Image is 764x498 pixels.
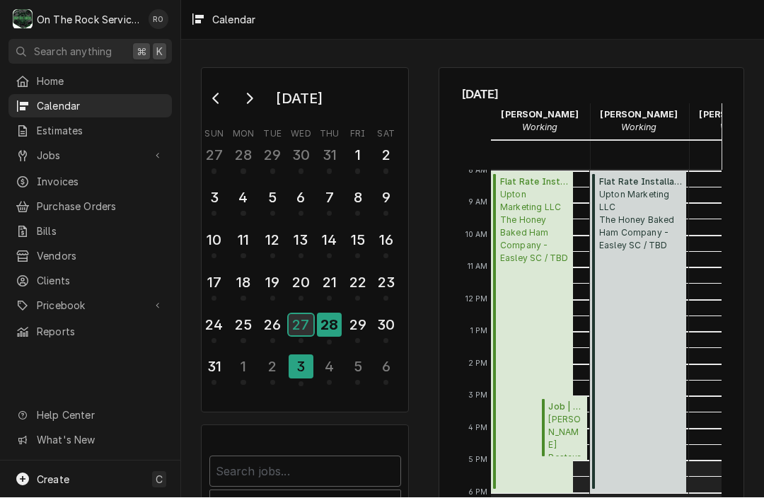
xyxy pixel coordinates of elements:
[37,149,144,163] span: Jobs
[232,145,254,166] div: 28
[8,195,172,219] a: Purchase Orders
[347,315,369,336] div: 29
[232,187,254,209] div: 4
[37,199,165,214] span: Purchase Orders
[8,270,172,293] a: Clients
[286,124,315,141] th: Wednesday
[318,357,340,378] div: 4
[137,45,146,59] span: ⌘
[465,455,492,466] span: 5 PM
[347,357,369,378] div: 5
[464,262,492,273] span: 11 AM
[202,88,231,110] button: Go to previous month
[344,124,372,141] th: Friday
[13,10,33,30] div: O
[290,187,312,209] div: 6
[462,86,722,104] span: [DATE]
[262,315,284,336] div: 26
[539,397,587,461] div: Job | Service Call(Active)[PERSON_NAME] Restaurant[PERSON_NAME] Restaurant / [STREET_ADDRESS]
[289,315,313,336] div: 27
[372,124,400,141] th: Saturday
[600,110,678,120] strong: [PERSON_NAME]
[500,189,569,265] span: Upton Marketing LLC The Honey Baked Ham Company - Easley SC / TBD
[258,124,286,141] th: Tuesday
[465,390,492,402] span: 3 PM
[228,124,258,141] th: Monday
[203,230,225,251] div: 10
[347,187,369,209] div: 8
[548,414,583,457] span: [PERSON_NAME] Restaurant [PERSON_NAME] Restaurant / [STREET_ADDRESS]
[467,326,492,337] span: 1 PM
[375,187,397,209] div: 9
[37,99,165,114] span: Calendar
[465,423,492,434] span: 4 PM
[271,87,328,111] div: [DATE]
[37,13,141,28] div: On The Rock Services
[232,272,254,294] div: 18
[262,145,284,166] div: 29
[465,197,492,209] span: 9 AM
[37,74,165,89] span: Home
[232,315,254,336] div: 25
[232,230,254,251] div: 11
[8,70,172,93] a: Home
[548,401,583,414] span: Job | Service Call ( Active )
[200,124,228,141] th: Sunday
[262,230,284,251] div: 12
[149,10,168,30] div: Rich Ortega's Avatar
[201,68,409,413] div: Calendar Day Picker
[465,166,492,177] span: 8 AM
[491,104,590,139] div: Ray Beals - Working
[37,299,144,313] span: Pricebook
[8,120,172,143] a: Estimates
[209,456,401,487] input: Search jobs...
[539,397,587,461] div: [Service] Job | Service Call Wade’s Restaurant Wade’s Restaurant / 1000 N Pine St Suite 33, Spart...
[522,122,557,133] em: Working
[37,408,163,423] span: Help Center
[462,230,492,241] span: 10 AM
[590,172,687,494] div: Flat Rate Installation(Past Due)Upton Marketing LLCThe Honey Baked Ham Company - Easley SC / TBD
[37,124,165,139] span: Estimates
[203,357,225,378] div: 31
[289,355,313,379] div: 3
[8,429,172,452] a: Go to What's New
[720,122,756,133] em: Working
[232,357,254,378] div: 1
[318,187,340,209] div: 7
[203,145,225,166] div: 27
[290,145,312,166] div: 30
[462,294,492,306] span: 12 PM
[375,230,397,251] div: 16
[8,404,172,427] a: Go to Help Center
[13,10,33,30] div: On The Rock Services's Avatar
[500,176,569,189] span: Flat Rate Installation ( Past Due )
[375,315,397,336] div: 30
[375,145,397,166] div: 2
[590,104,689,139] div: Rich Ortega - Working
[8,40,172,64] button: Search anything⌘K
[599,189,682,253] span: Upton Marketing LLC The Honey Baked Ham Company - Easley SC / TBD
[203,272,225,294] div: 17
[501,110,579,120] strong: [PERSON_NAME]
[491,172,573,494] div: [Service] Flat Rate Installation Upton Marketing LLC The Honey Baked Ham Company - Easley SC / TB...
[8,144,172,168] a: Go to Jobs
[37,175,165,190] span: Invoices
[37,274,165,289] span: Clients
[8,320,172,344] a: Reports
[149,10,168,30] div: RO
[37,433,163,448] span: What's New
[203,315,225,336] div: 24
[621,122,656,133] em: Working
[318,272,340,294] div: 21
[203,187,225,209] div: 3
[290,272,312,294] div: 20
[37,224,165,239] span: Bills
[599,176,682,189] span: Flat Rate Installation ( Past Due )
[8,170,172,194] a: Invoices
[34,45,112,59] span: Search anything
[375,357,397,378] div: 6
[156,473,163,487] span: C
[375,272,397,294] div: 23
[347,230,369,251] div: 15
[347,145,369,166] div: 1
